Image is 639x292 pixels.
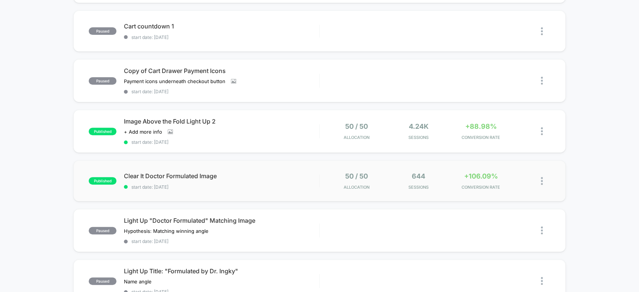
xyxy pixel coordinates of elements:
[464,172,497,180] span: +106.09%
[124,118,319,125] span: Image Above the Fold Light Up 2
[124,89,319,94] span: start date: [DATE]
[89,227,116,234] span: paused
[541,226,543,234] img: close
[465,122,496,130] span: +88.98%
[541,177,543,185] img: close
[124,139,319,145] span: start date: [DATE]
[124,228,209,234] span: Hypothesis: Matching winning angle
[412,172,425,180] span: 644
[124,172,319,180] span: Clear It Doctor Formulated Image
[409,122,429,130] span: 4.24k
[124,184,319,190] span: start date: [DATE]
[541,277,543,285] img: close
[451,135,510,140] span: CONVERSION RATE
[541,127,543,135] img: close
[124,238,319,244] span: start date: [DATE]
[89,77,116,85] span: paused
[345,172,368,180] span: 50 / 50
[389,185,448,190] span: Sessions
[124,267,319,275] span: Light Up Title: "Formulated by Dr. Ingky"
[541,27,543,35] img: close
[124,34,319,40] span: start date: [DATE]
[124,217,319,224] span: Light Up "Doctor Formulated" Matching Image
[389,135,448,140] span: Sessions
[89,27,116,35] span: paused
[89,277,116,285] span: paused
[345,122,368,130] span: 50 / 50
[344,135,369,140] span: Allocation
[124,129,162,135] span: + Add more info
[541,77,543,85] img: close
[451,185,510,190] span: CONVERSION RATE
[89,128,116,135] span: published
[124,279,152,285] span: Name angle
[89,177,116,185] span: published
[344,185,369,190] span: Allocation
[124,78,225,84] span: Payment icons underneath checkout button
[124,22,319,30] span: Cart countdown 1
[124,67,319,74] span: Copy of Cart Drawer Payment Icons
